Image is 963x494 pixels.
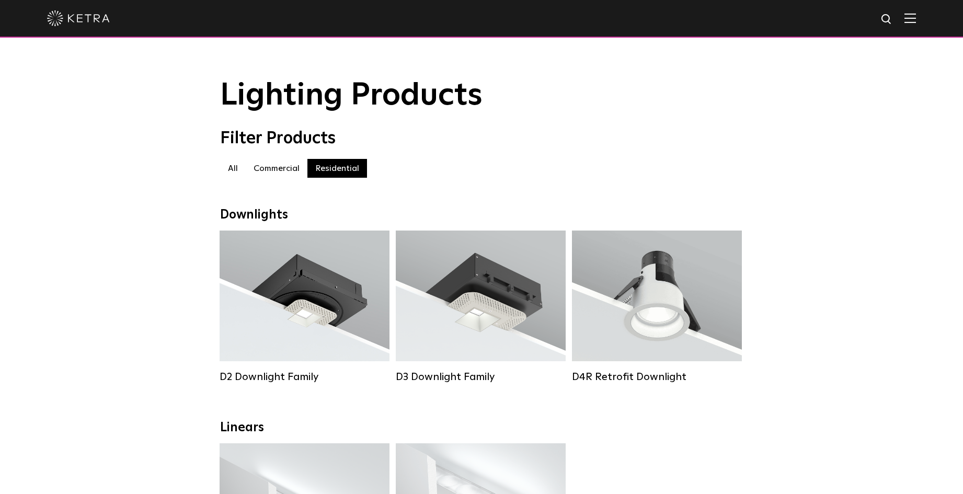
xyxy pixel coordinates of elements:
div: D2 Downlight Family [220,371,389,383]
img: search icon [880,13,893,26]
div: D3 Downlight Family [396,371,566,383]
a: D4R Retrofit Downlight Lumen Output:800Colors:White / BlackBeam Angles:15° / 25° / 40° / 60°Watta... [572,231,742,385]
div: Downlights [220,208,743,223]
img: ketra-logo-2019-white [47,10,110,26]
label: Residential [307,159,367,178]
div: Filter Products [220,129,743,148]
a: D2 Downlight Family Lumen Output:1200Colors:White / Black / Gloss Black / Silver / Bronze / Silve... [220,231,389,385]
a: D3 Downlight Family Lumen Output:700 / 900 / 1100Colors:White / Black / Silver / Bronze / Paintab... [396,231,566,385]
label: All [220,159,246,178]
img: Hamburger%20Nav.svg [904,13,916,23]
div: D4R Retrofit Downlight [572,371,742,383]
div: Linears [220,420,743,435]
span: Lighting Products [220,80,483,111]
label: Commercial [246,159,307,178]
